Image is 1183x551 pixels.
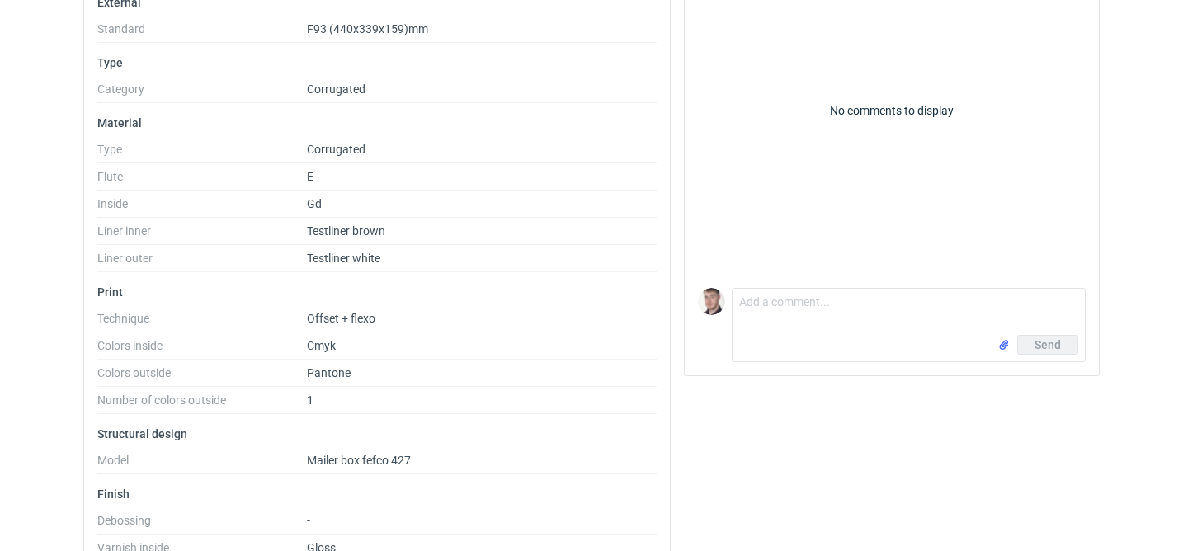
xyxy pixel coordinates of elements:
span: Testliner brown [307,224,385,238]
span: Offset + flexo [307,312,375,325]
dt: Model [97,454,307,474]
p: Structural design [97,427,657,440]
span: 1 [307,393,313,407]
dt: Liner inner [97,224,307,245]
dt: Flute [97,170,307,191]
dt: Inside [97,197,307,218]
dt: Colors outside [97,366,307,387]
dt: Category [97,82,307,103]
p: Material [97,116,657,130]
span: Gd [307,197,322,210]
span: Cmyk [307,339,336,352]
dt: Type [97,143,307,163]
dt: Debossing [97,514,307,535]
p: Type [97,56,657,69]
span: - [307,514,310,527]
dt: Standard [97,22,307,43]
p: Print [97,285,657,299]
span: Testliner white [307,252,380,265]
span: Mailer box fefco 427 [307,454,411,467]
img: Maciej Sikora [698,288,725,315]
p: Finish [97,487,657,501]
dt: Technique [97,312,307,332]
dt: Number of colors outside [97,393,307,414]
dt: Liner outer [97,252,307,272]
span: Corrugated [307,82,365,96]
span: F93 (440x339x159)mm [307,22,428,35]
span: Send [1035,339,1061,351]
span: Pantone [307,366,351,379]
button: Send [1017,335,1078,355]
span: E [307,170,313,183]
dt: Colors inside [97,339,307,360]
span: Corrugated [307,143,365,156]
